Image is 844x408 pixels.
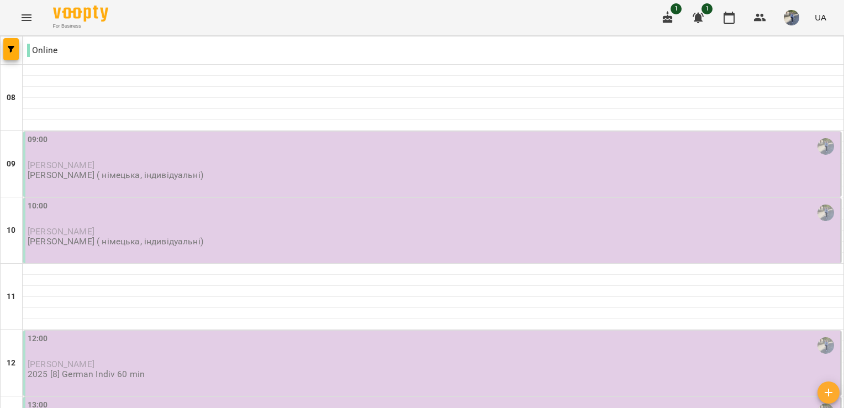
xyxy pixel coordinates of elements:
h6: 11 [7,291,15,303]
button: UA [810,7,831,28]
span: UA [815,12,826,23]
button: Menu [13,4,40,31]
img: Мірошніченко Вікторія Сергіївна (н) [817,138,834,155]
p: Online [27,44,57,57]
h6: 08 [7,92,15,104]
img: Мірошніченко Вікторія Сергіївна (н) [817,337,834,354]
h6: 10 [7,224,15,237]
button: Створити урок [817,381,840,404]
img: Voopty Logo [53,6,108,22]
p: 2025 [8] German Indiv 60 min [28,369,145,379]
label: 12:00 [28,333,48,345]
p: [PERSON_NAME] ( німецька, індивідуальні) [28,237,203,246]
span: [PERSON_NAME] [28,359,94,369]
label: 10:00 [28,200,48,212]
p: [PERSON_NAME] ( німецька, індивідуальні) [28,170,203,180]
label: 09:00 [28,134,48,146]
span: [PERSON_NAME] [28,226,94,237]
img: 9057b12b0e3b5674d2908fc1e5c3d556.jpg [784,10,799,25]
img: Мірошніченко Вікторія Сергіївна (н) [817,205,834,221]
span: For Business [53,23,108,30]
h6: 09 [7,158,15,170]
span: 1 [671,3,682,14]
span: 1 [701,3,713,14]
h6: 12 [7,357,15,369]
span: [PERSON_NAME] [28,160,94,170]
